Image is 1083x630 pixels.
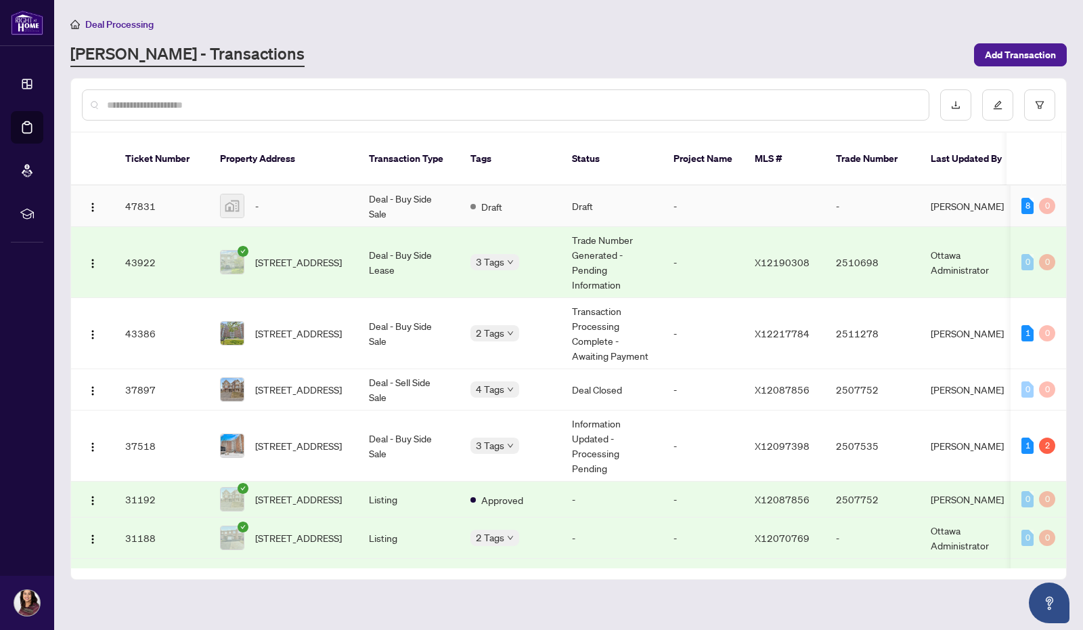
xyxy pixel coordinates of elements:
[255,438,342,453] span: [STREET_ADDRESS]
[221,488,244,511] img: thumbnail-img
[114,186,209,227] td: 47831
[663,559,744,630] td: -
[14,590,40,616] img: Profile Icon
[825,369,920,411] td: 2507752
[221,378,244,401] img: thumbnail-img
[1039,438,1055,454] div: 2
[663,227,744,298] td: -
[825,411,920,482] td: 2507535
[561,298,663,369] td: Transaction Processing Complete - Awaiting Payment
[825,518,920,559] td: -
[238,246,248,257] span: check-circle
[663,186,744,227] td: -
[114,482,209,518] td: 31192
[507,442,514,449] span: down
[755,493,810,505] span: X12087856
[663,518,744,559] td: -
[476,530,504,545] span: 2 Tags
[920,133,1021,186] th: Last Updated By
[476,381,504,397] span: 4 Tags
[920,298,1021,369] td: [PERSON_NAME]
[255,530,342,545] span: [STREET_ADDRESS]
[825,227,920,298] td: 2510698
[1039,198,1055,214] div: 0
[358,518,460,559] td: Listing
[87,442,98,453] img: Logo
[507,330,514,337] span: down
[1039,325,1055,341] div: 0
[1021,198,1034,214] div: 8
[755,256,810,268] span: X12190308
[825,186,920,227] td: -
[358,369,460,411] td: Deal - Sell Side Sale
[255,382,342,397] span: [STREET_ADDRESS]
[920,227,1021,298] td: Ottawa Administrator
[87,495,98,506] img: Logo
[87,258,98,269] img: Logo
[982,89,1013,121] button: edit
[951,100,960,110] span: download
[920,482,1021,518] td: [PERSON_NAME]
[87,385,98,396] img: Logo
[1029,583,1069,623] button: Open asap
[1039,381,1055,398] div: 0
[238,522,248,532] span: check-circle
[358,133,460,186] th: Transaction Type
[460,133,561,186] th: Tags
[507,534,514,541] span: down
[1021,325,1034,341] div: 1
[255,492,342,507] span: [STREET_ADDRESS]
[87,329,98,340] img: Logo
[358,298,460,369] td: Deal - Buy Side Sale
[221,526,244,549] img: thumbnail-img
[87,534,98,545] img: Logo
[507,259,514,266] span: down
[358,227,460,298] td: Deal - Buy Side Lease
[940,89,971,121] button: download
[1039,491,1055,507] div: 0
[114,518,209,559] td: 31188
[561,186,663,227] td: Draft
[755,383,810,396] span: X12087856
[114,411,209,482] td: 37518
[1039,254,1055,270] div: 0
[358,186,460,227] td: Deal - Buy Side Sale
[82,435,104,457] button: Logo
[221,434,244,457] img: thumbnail-img
[993,100,1002,110] span: edit
[561,559,663,630] td: Trade Number Generated - Pending Information
[825,133,920,186] th: Trade Number
[985,44,1056,66] span: Add Transaction
[255,255,342,270] span: [STREET_ADDRESS]
[1021,530,1034,546] div: 0
[238,483,248,494] span: check-circle
[82,251,104,273] button: Logo
[221,194,244,217] img: thumbnail-img
[825,482,920,518] td: 2507752
[358,411,460,482] td: Deal - Buy Side Sale
[561,482,663,518] td: -
[1021,254,1034,270] div: 0
[744,133,825,186] th: MLS #
[561,227,663,298] td: Trade Number Generated - Pending Information
[70,20,80,29] span: home
[825,298,920,369] td: 2511278
[209,133,358,186] th: Property Address
[82,527,104,549] button: Logo
[1021,381,1034,398] div: 0
[663,369,744,411] td: -
[1035,100,1044,110] span: filter
[755,327,810,339] span: X12217784
[920,369,1021,411] td: [PERSON_NAME]
[507,386,514,393] span: down
[974,43,1067,66] button: Add Transaction
[85,18,154,30] span: Deal Processing
[481,492,523,507] span: Approved
[663,298,744,369] td: -
[920,186,1021,227] td: [PERSON_NAME]
[663,482,744,518] td: -
[114,227,209,298] td: 43922
[476,325,504,341] span: 2 Tags
[561,411,663,482] td: Information Updated - Processing Pending
[358,482,460,518] td: Listing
